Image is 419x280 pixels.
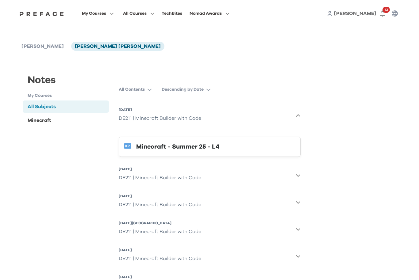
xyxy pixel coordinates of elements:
[119,164,301,186] button: [DATE]DE211 | Minecraft Builder with Code
[162,86,204,93] p: Descending by Date
[119,199,201,211] div: DE211 | Minecraft Builder with Code
[119,194,201,199] div: [DATE]
[334,10,376,17] a: [PERSON_NAME]
[119,225,201,238] div: DE211 | Minecraft Builder with Code
[119,86,145,93] p: All Contents
[382,7,390,13] span: 12
[80,9,116,17] button: My Courses
[28,93,109,99] h1: My Courses
[119,252,201,265] div: DE211 | Minecraft Builder with Code
[123,10,147,17] span: All Courses
[119,84,157,95] button: All Contents
[23,73,109,93] div: Notes
[119,172,201,184] div: DE211 | Minecraft Builder with Code
[119,221,201,225] div: [DATE][GEOGRAPHIC_DATA]
[119,218,301,240] button: [DATE][GEOGRAPHIC_DATA]DE211 | Minecraft Builder with Code
[119,245,301,267] button: [DATE]DE211 | Minecraft Builder with Code
[119,105,301,127] button: [DATE]DE211 | Minecraft Builder with Code
[18,11,65,16] img: Preface Logo
[136,142,295,152] div: Minecraft - Summer 25 - L4
[188,9,231,17] button: Nomad Awards
[119,274,201,279] div: [DATE]
[75,44,161,49] span: [PERSON_NAME] [PERSON_NAME]
[119,191,301,213] button: [DATE]DE211 | Minecraft Builder with Code
[334,11,376,16] span: [PERSON_NAME]
[119,167,201,172] div: [DATE]
[28,103,56,110] div: All Subjects
[119,107,201,112] div: [DATE]
[190,10,222,17] span: Nomad Awards
[21,44,64,49] span: [PERSON_NAME]
[119,137,301,157] button: Minecraft - Summer 25 - L4
[162,10,182,17] div: TechBites
[119,112,201,124] div: DE211 | Minecraft Builder with Code
[121,9,156,17] button: All Courses
[162,84,216,95] button: Descending by Date
[82,10,106,17] span: My Courses
[119,248,201,252] div: [DATE]
[376,7,389,20] button: 12
[28,117,51,124] div: Minecraft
